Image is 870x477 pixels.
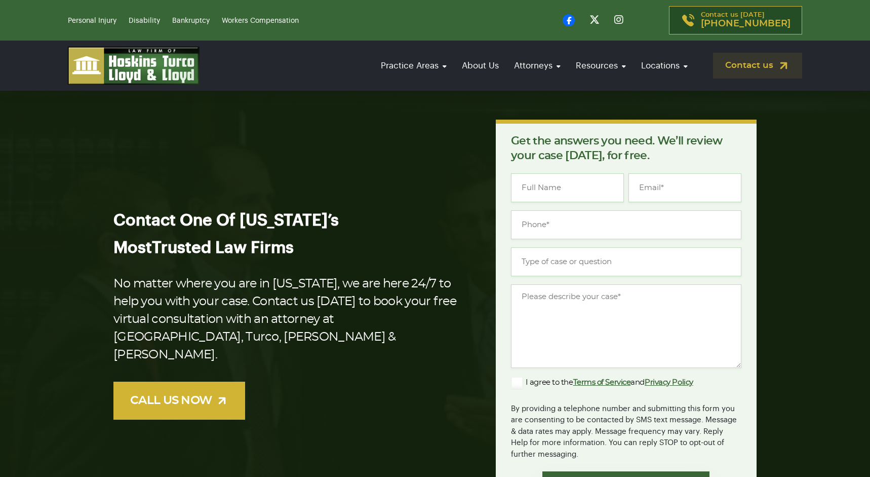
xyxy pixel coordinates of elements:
[222,17,299,24] a: Workers Compensation
[571,51,631,80] a: Resources
[152,240,294,256] span: Trusted Law Firms
[216,394,228,407] img: arrow-up-right-light.svg
[511,173,624,202] input: Full Name
[113,275,463,364] p: No matter where you are in [US_STATE], we are here 24/7 to help you with your case. Contact us [D...
[457,51,504,80] a: About Us
[628,173,741,202] input: Email*
[511,134,741,163] p: Get the answers you need. We’ll review your case [DATE], for free.
[376,51,452,80] a: Practice Areas
[573,379,631,386] a: Terms of Service
[511,247,741,276] input: Type of case or question
[129,17,160,24] a: Disability
[172,17,210,24] a: Bankruptcy
[701,19,790,29] span: [PHONE_NUMBER]
[68,17,116,24] a: Personal Injury
[113,382,245,420] a: CALL US NOW
[701,12,790,29] p: Contact us [DATE]
[511,397,741,461] div: By providing a telephone number and submitting this form you are consenting to be contacted by SM...
[669,6,802,34] a: Contact us [DATE][PHONE_NUMBER]
[113,240,152,256] span: Most
[113,212,339,229] span: Contact One Of [US_STATE]’s
[68,47,200,85] img: logo
[511,377,693,389] label: I agree to the and
[713,53,802,79] a: Contact us
[511,210,741,239] input: Phone*
[636,51,693,80] a: Locations
[509,51,566,80] a: Attorneys
[645,379,693,386] a: Privacy Policy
